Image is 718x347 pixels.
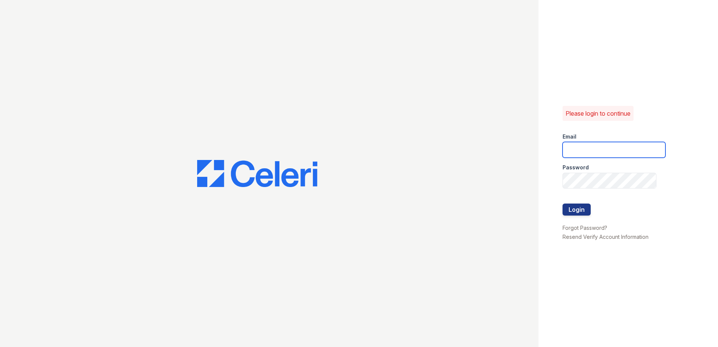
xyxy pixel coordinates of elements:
label: Password [563,164,589,171]
p: Please login to continue [566,109,631,118]
img: CE_Logo_Blue-a8612792a0a2168367f1c8372b55b34899dd931a85d93a1a3d3e32e68fde9ad4.png [197,160,317,187]
label: Email [563,133,576,140]
button: Login [563,204,591,216]
a: Forgot Password? [563,225,607,231]
a: Resend Verify Account Information [563,234,649,240]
